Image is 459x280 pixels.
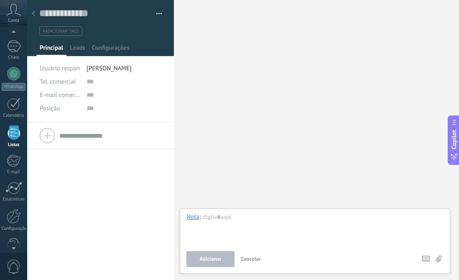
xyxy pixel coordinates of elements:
span: Configurações [92,44,129,56]
div: Posição [40,102,80,115]
button: E-mail comercial [40,88,80,102]
div: Estatísticas [2,197,26,202]
span: Cancelar [241,255,261,262]
div: Calendário [2,113,26,118]
div: Usuário responsável [40,62,80,75]
button: Adicionar [186,251,235,267]
span: Usuário responsável [40,64,94,72]
span: Leads [70,44,85,56]
div: WhatsApp [2,83,25,91]
div: Configurações [2,226,26,231]
span: Principal [40,44,63,56]
button: Tel. comercial [40,75,76,88]
div: Listas [2,142,26,148]
span: : [199,213,201,221]
span: [PERSON_NAME] [87,64,132,72]
span: Tel. comercial [40,78,76,86]
span: #adicionar tags [43,28,79,34]
span: Adicionar [199,256,222,262]
span: E-mail comercial [40,91,84,99]
span: Posição [40,105,60,112]
div: Chats [2,55,26,60]
span: Conta [8,18,19,23]
div: E-mail [2,170,26,175]
button: Cancelar [237,251,264,267]
span: Copilot [450,130,458,149]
